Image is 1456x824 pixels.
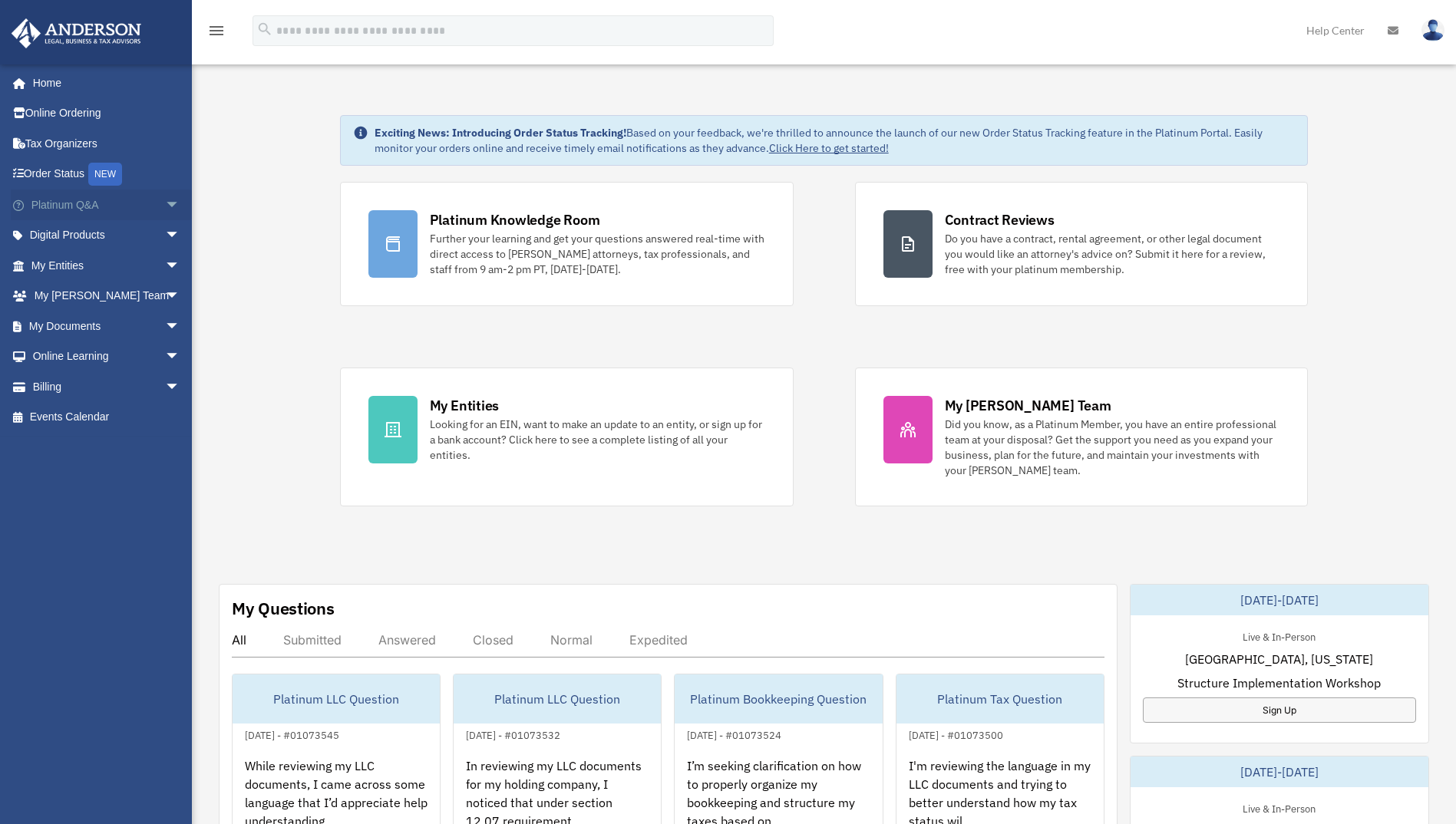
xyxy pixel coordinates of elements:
a: Tax Organizers [11,128,203,159]
i: menu [207,21,226,40]
div: Platinum Knowledge Room [430,210,600,229]
a: Online Ordering [11,98,203,129]
div: Contract Reviews [945,210,1055,229]
span: arrow_drop_down [165,190,196,221]
span: arrow_drop_down [165,250,196,282]
div: My [PERSON_NAME] Team [945,396,1111,415]
div: Looking for an EIN, want to make an update to an entity, or sign up for a bank account? Click her... [430,417,765,463]
span: [GEOGRAPHIC_DATA], [US_STATE] [1185,650,1373,668]
div: All [232,632,246,648]
div: Platinum Tax Question [896,674,1104,723]
a: Online Learningarrow_drop_down [11,341,203,372]
img: User Pic [1421,19,1444,41]
div: Expedited [629,632,688,648]
a: My Entitiesarrow_drop_down [11,250,203,281]
div: [DATE] - #01073524 [675,726,794,742]
div: [DATE]-[DATE] [1131,585,1428,615]
span: arrow_drop_down [165,311,196,342]
div: Platinum LLC Question [454,674,661,723]
a: Contract Reviews Do you have a contract, rental agreement, or other legal document you would like... [855,182,1309,306]
span: arrow_drop_down [165,281,196,312]
div: Based on your feedback, we're thrilled to announce the launch of our new Order Status Tracking fe... [375,125,1296,156]
div: Platinum LLC Question [233,674,440,723]
div: Platinum Bookkeeping Question [675,674,882,723]
a: My [PERSON_NAME] Teamarrow_drop_down [11,281,203,311]
img: Anderson Advisors Platinum Portal [7,18,146,48]
span: arrow_drop_down [165,341,196,373]
a: Click Here to get started! [769,141,889,155]
div: [DATE]-[DATE] [1131,756,1428,787]
div: Submitted [283,632,342,648]
a: Events Calendar [11,402,203,433]
a: Billingarrow_drop_down [11,371,203,402]
a: Platinum Q&Aarrow_drop_down [11,190,203,220]
div: [DATE] - #01073545 [233,726,352,742]
div: Answered [378,632,436,648]
div: [DATE] - #01073500 [896,726,1015,742]
i: search [256,21,273,38]
div: My Questions [232,597,335,620]
a: My Entities Looking for an EIN, want to make an update to an entity, or sign up for a bank accoun... [340,368,794,506]
span: Structure Implementation Workshop [1177,674,1381,692]
div: Further your learning and get your questions answered real-time with direct access to [PERSON_NAM... [430,231,765,277]
a: Sign Up [1143,697,1416,723]
span: arrow_drop_down [165,220,196,252]
div: My Entities [430,396,499,415]
div: Closed [473,632,513,648]
div: Did you know, as a Platinum Member, you have an entire professional team at your disposal? Get th... [945,417,1280,478]
a: menu [207,27,226,40]
div: Normal [550,632,593,648]
div: Live & In-Person [1230,628,1328,644]
strong: Exciting News: Introducing Order Status Tracking! [375,126,626,140]
a: Home [11,68,196,98]
a: Digital Productsarrow_drop_down [11,220,203,251]
a: My [PERSON_NAME] Team Did you know, as a Platinum Member, you have an entire professional team at... [855,368,1309,506]
a: Order StatusNEW [11,159,203,190]
span: arrow_drop_down [165,371,196,403]
a: Platinum Knowledge Room Further your learning and get your questions answered real-time with dire... [340,182,794,306]
div: Live & In-Person [1230,799,1328,816]
div: NEW [88,163,122,186]
div: Do you have a contract, rental agreement, or other legal document you would like an attorney's ad... [945,231,1280,277]
div: [DATE] - #01073532 [454,726,573,742]
a: My Documentsarrow_drop_down [11,311,203,341]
